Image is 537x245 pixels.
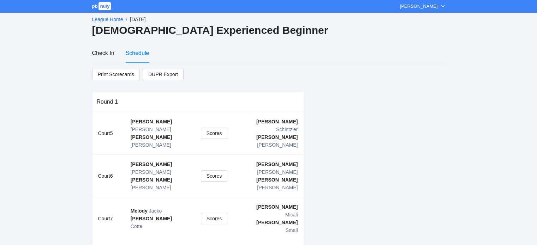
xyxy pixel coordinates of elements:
button: Scores [201,170,228,182]
b: Melody [131,208,148,214]
b: [PERSON_NAME] [131,119,172,124]
b: [PERSON_NAME] [131,161,172,167]
span: Small [285,227,298,233]
b: [PERSON_NAME] [256,177,298,183]
b: [PERSON_NAME] [256,119,298,124]
span: Cotte [131,223,142,229]
div: [PERSON_NAME] [400,3,438,10]
td: Court 7 [93,197,125,240]
span: Scores [207,172,222,180]
td: Court 6 [93,155,125,197]
button: Scores [201,213,228,224]
b: [PERSON_NAME] [131,177,172,183]
span: Print Scorecards [98,69,134,80]
span: pb [92,4,98,9]
a: pbrally [92,4,112,9]
span: / [126,17,127,22]
span: [PERSON_NAME] [131,142,171,148]
b: [PERSON_NAME] [256,204,298,210]
span: [PERSON_NAME] [257,169,298,175]
span: [PERSON_NAME] [131,127,171,132]
span: rally [99,2,111,10]
button: Scores [201,128,228,139]
span: Schintzler [276,127,298,132]
span: Micali [285,212,298,218]
span: Scores [207,215,222,222]
b: [PERSON_NAME] [131,216,172,221]
span: [PERSON_NAME] [131,185,171,190]
b: [PERSON_NAME] [256,134,298,140]
span: [PERSON_NAME] [257,185,298,190]
span: Jacko [149,208,162,214]
div: Round 1 [97,92,299,112]
span: [PERSON_NAME] [257,142,298,148]
span: DUPR Export [148,69,178,80]
h2: [DEMOGRAPHIC_DATA] Experienced Beginner [92,23,445,38]
span: [PERSON_NAME] [131,169,171,175]
a: DUPR Export [143,69,184,80]
div: Check In [92,49,114,57]
b: [PERSON_NAME] [256,220,298,225]
td: Court 5 [93,112,125,155]
span: down [441,4,445,8]
a: League Home [92,17,123,22]
div: Schedule [126,49,149,57]
span: [DATE] [130,17,145,22]
a: Print Scorecards [92,69,140,80]
span: Scores [207,129,222,137]
b: [PERSON_NAME] [131,134,172,140]
b: [PERSON_NAME] [256,161,298,167]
